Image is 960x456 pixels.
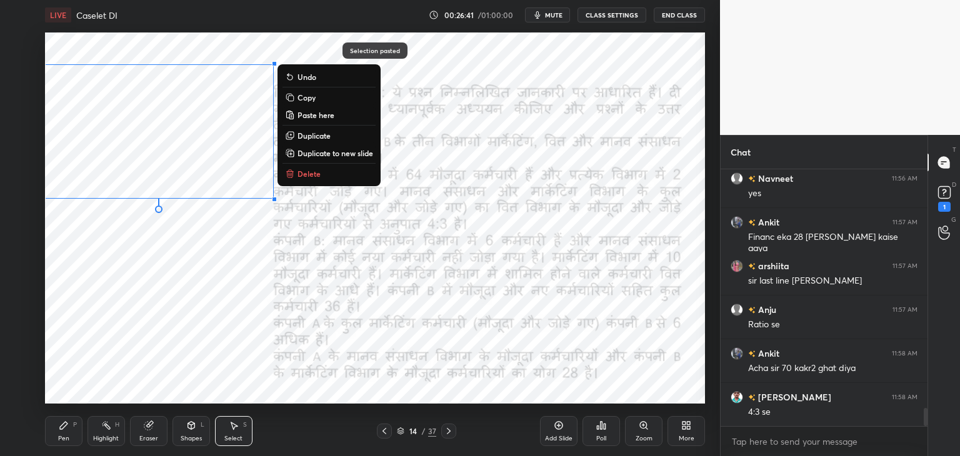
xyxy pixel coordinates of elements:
p: G [951,215,956,224]
div: 1 [938,202,951,212]
div: 14 [407,427,419,435]
h6: arshiita [756,259,789,272]
p: Duplicate [297,131,331,141]
button: Copy [282,90,376,105]
div: 11:58 AM [892,394,917,401]
div: P [73,422,77,428]
h6: Anju [756,303,776,316]
button: End Class [654,7,705,22]
div: 11:57 AM [892,219,917,226]
img: default.png [731,172,743,185]
div: Pen [58,435,69,442]
div: Financ eka 28 [PERSON_NAME] kaise aaya [748,231,917,255]
div: L [201,422,204,428]
div: Eraser [139,435,158,442]
div: S [243,422,247,428]
div: Poll [596,435,606,442]
p: Paste here [297,110,334,120]
div: LIVE [45,7,71,22]
h6: Navneet [756,172,793,185]
button: mute [525,7,570,22]
p: Copy [297,92,316,102]
img: no-rating-badge.077c3623.svg [748,394,756,401]
div: / [422,427,426,435]
div: Add Slide [545,435,572,442]
p: Delete [297,169,321,179]
p: T [952,145,956,154]
div: Shapes [181,435,202,442]
div: sir last line [PERSON_NAME] [748,275,917,287]
img: no-rating-badge.077c3623.svg [748,219,756,226]
img: default.png [731,304,743,316]
img: no-rating-badge.077c3623.svg [748,307,756,314]
img: no-rating-badge.077c3623.svg [748,176,756,182]
img: no-rating-badge.077c3623.svg [748,350,756,357]
p: Undo [297,72,316,82]
p: D [952,180,956,189]
div: 11:58 AM [892,350,917,357]
button: Paste here [282,107,376,122]
div: 37 [428,425,436,437]
button: Duplicate [282,128,376,143]
img: f5c7fef8f802425f9039225424f007ca.png [731,260,743,272]
h6: Ankit [756,347,779,360]
button: Undo [282,69,376,84]
button: Delete [282,166,376,181]
div: Select [224,435,242,442]
span: mute [545,11,562,19]
div: More [679,435,694,442]
h6: Ankit [756,216,779,229]
div: 11:56 AM [892,175,917,182]
div: Zoom [636,435,652,442]
p: Chat [721,136,761,169]
div: Ratio se [748,319,917,331]
button: CLASS SETTINGS [577,7,646,22]
div: 11:57 AM [892,306,917,314]
div: 11:57 AM [892,262,917,270]
h6: [PERSON_NAME] [756,390,831,404]
img: 3 [731,347,743,360]
div: H [115,422,119,428]
div: 4:3 se [748,406,917,419]
div: Acha sir 70 kakr2 ghat diya [748,362,917,375]
div: grid [721,169,927,427]
img: no-rating-badge.077c3623.svg [748,263,756,270]
p: Selection pasted [350,47,400,54]
div: yes [748,187,917,200]
div: Highlight [93,435,119,442]
p: Duplicate to new slide [297,148,373,158]
img: 3 [731,216,743,229]
h4: Caselet DI [76,9,117,21]
img: db3686e604984d908e748a406f5c1574.jpg [731,391,743,404]
button: Duplicate to new slide [282,146,376,161]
